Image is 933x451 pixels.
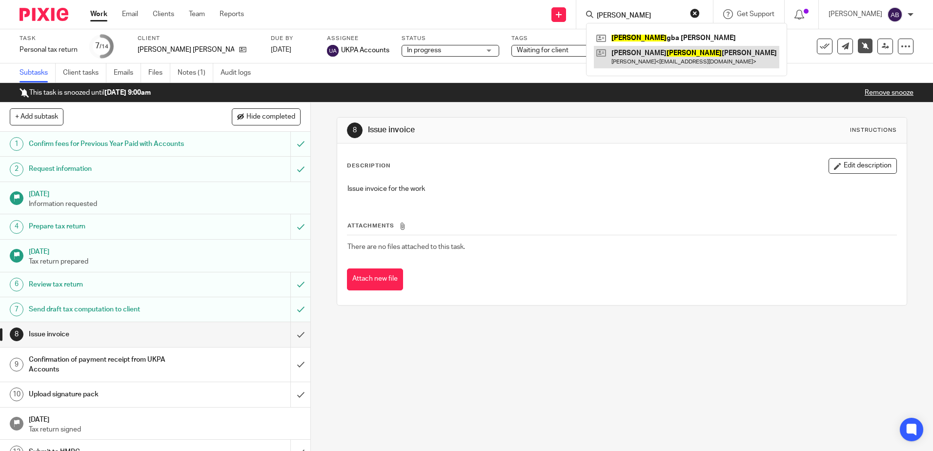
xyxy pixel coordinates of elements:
[347,162,390,170] p: Description
[829,158,897,174] button: Edit description
[271,35,315,42] label: Due by
[29,302,197,317] h1: Send draft tax computation to client
[347,184,896,194] p: Issue invoice for the work
[29,327,197,342] h1: Issue invoice
[20,8,68,21] img: Pixie
[10,220,23,234] div: 4
[20,35,78,42] label: Task
[10,163,23,176] div: 2
[122,9,138,19] a: Email
[29,245,301,257] h1: [DATE]
[347,244,465,250] span: There are no files attached to this task.
[327,35,389,42] label: Assignee
[95,41,108,52] div: 7
[368,125,643,135] h1: Issue invoice
[29,257,301,266] p: Tax return prepared
[850,126,897,134] div: Instructions
[29,277,197,292] h1: Review tax return
[29,187,301,199] h1: [DATE]
[20,45,78,55] div: Personal tax return
[341,45,389,55] span: UKPA Accounts
[29,352,197,377] h1: Confirmation of payment receipt from UKPA Accounts
[511,35,609,42] label: Tags
[63,63,106,82] a: Client tasks
[829,9,882,19] p: [PERSON_NAME]
[114,63,141,82] a: Emails
[10,328,23,341] div: 8
[10,108,63,125] button: + Add subtask
[104,89,151,96] b: [DATE] 9:00am
[246,113,295,121] span: Hide completed
[178,63,213,82] a: Notes (1)
[232,108,301,125] button: Hide completed
[10,388,23,401] div: 10
[347,123,363,138] div: 8
[153,9,174,19] a: Clients
[29,412,301,425] h1: [DATE]
[407,47,441,54] span: In progress
[327,45,339,57] img: svg%3E
[29,387,197,402] h1: Upload signature pack
[402,35,499,42] label: Status
[90,9,107,19] a: Work
[10,303,23,316] div: 7
[347,223,394,228] span: Attachments
[737,11,774,18] span: Get Support
[220,9,244,19] a: Reports
[29,219,197,234] h1: Prepare tax return
[29,137,197,151] h1: Confirm fees for Previous Year Paid with Accounts
[29,162,197,176] h1: Request information
[271,46,291,53] span: [DATE]
[347,268,403,290] button: Attach new file
[865,89,913,96] a: Remove snooze
[29,199,301,209] p: Information requested
[189,9,205,19] a: Team
[100,44,108,49] small: /14
[10,278,23,291] div: 6
[138,45,234,55] p: [PERSON_NAME] [PERSON_NAME]
[517,47,568,54] span: Waiting for client
[148,63,170,82] a: Files
[20,88,151,98] p: This task is snoozed until
[20,63,56,82] a: Subtasks
[596,12,684,20] input: Search
[887,7,903,22] img: svg%3E
[29,425,301,434] p: Tax return signed
[138,35,259,42] label: Client
[10,358,23,371] div: 9
[690,8,700,18] button: Clear
[10,137,23,151] div: 1
[221,63,258,82] a: Audit logs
